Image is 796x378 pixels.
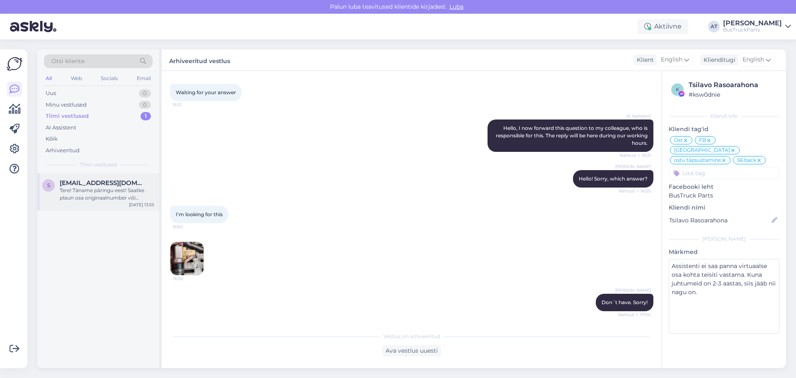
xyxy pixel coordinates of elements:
[669,167,779,179] input: Lisa tag
[602,299,648,305] span: Don´t have. Sorry!
[669,125,779,134] p: Kliendi tag'id
[172,102,204,108] span: 16:31
[129,202,154,208] div: [DATE] 13:55
[615,287,651,293] span: [PERSON_NAME]
[46,112,89,120] div: Tiimi vestlused
[169,54,230,66] label: Arhiveeritud vestlus
[723,27,782,33] div: BusTruckParts
[176,89,236,95] span: Waiting for your answer
[7,56,22,72] img: Askly Logo
[579,176,648,182] span: Hello! Sorry, which answer?
[674,138,683,143] span: Ost
[669,235,779,243] div: [PERSON_NAME]
[674,158,721,163] span: ostu täpsustamine
[46,101,87,109] div: Minu vestlused
[620,113,651,119] span: AI Assistent
[669,191,779,200] p: BusTruck Parts
[60,179,146,187] span: sarapuujanno@gmail.com
[669,216,770,225] input: Lisa nimi
[69,73,84,84] div: Web
[615,163,651,170] span: [PERSON_NAME]
[60,187,154,202] div: Tere! Täname päringu eest! Saatke plaun osa originaalnumber või sõiduki VIN kood.
[99,73,119,84] div: Socials
[620,152,651,159] span: Nähtud ✓ 16:31
[743,55,764,64] span: English
[669,203,779,212] p: Kliendi nimi
[141,112,151,120] div: 1
[676,86,680,93] span: k
[80,161,117,168] span: Tiimi vestlused
[700,56,735,64] div: Klienditugi
[708,21,720,32] div: AT
[44,73,53,84] div: All
[46,89,56,98] div: Uus
[674,148,730,153] span: [GEOGRAPHIC_DATA]
[669,112,779,120] div: Kliendi info
[47,182,50,188] span: s
[723,20,782,27] div: [PERSON_NAME]
[618,312,651,318] span: Nähtud ✓ 17:00
[699,138,706,143] span: FB
[633,56,654,64] div: Klient
[689,90,777,99] div: # ksw0dnie
[669,248,779,256] p: Märkmed
[661,55,682,64] span: English
[737,158,756,163] span: S6 back
[46,146,80,155] div: Arhiveeritud
[669,183,779,191] p: Facebooki leht
[669,259,779,334] textarea: Assistenti ei saa panna virtuaalse osa kohta teisiti vastama. Kuna juhtumeid on 2-3 aastas, siis ...
[689,80,777,90] div: Tsilavo Rasoarahona
[619,188,651,194] span: Nähtud ✓ 16:50
[383,333,440,340] span: Vestlus on arhiveeritud
[46,124,76,132] div: AI Assistent
[496,125,649,146] span: Hello, I now forward this question to my colleague, who is responsible for this. The reply will b...
[723,20,791,33] a: [PERSON_NAME]BusTruckParts
[46,135,58,143] div: Kõik
[170,242,204,275] img: Attachment
[638,19,688,34] div: Aktiivne
[51,57,85,66] span: Otsi kliente
[447,3,466,10] span: Luba
[176,211,223,217] span: I'm looking for this
[135,73,153,84] div: Email
[139,89,151,98] div: 0
[172,224,204,230] span: 16:50
[173,276,204,282] span: 16:50
[382,345,441,356] div: Ava vestlus uuesti
[139,101,151,109] div: 0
